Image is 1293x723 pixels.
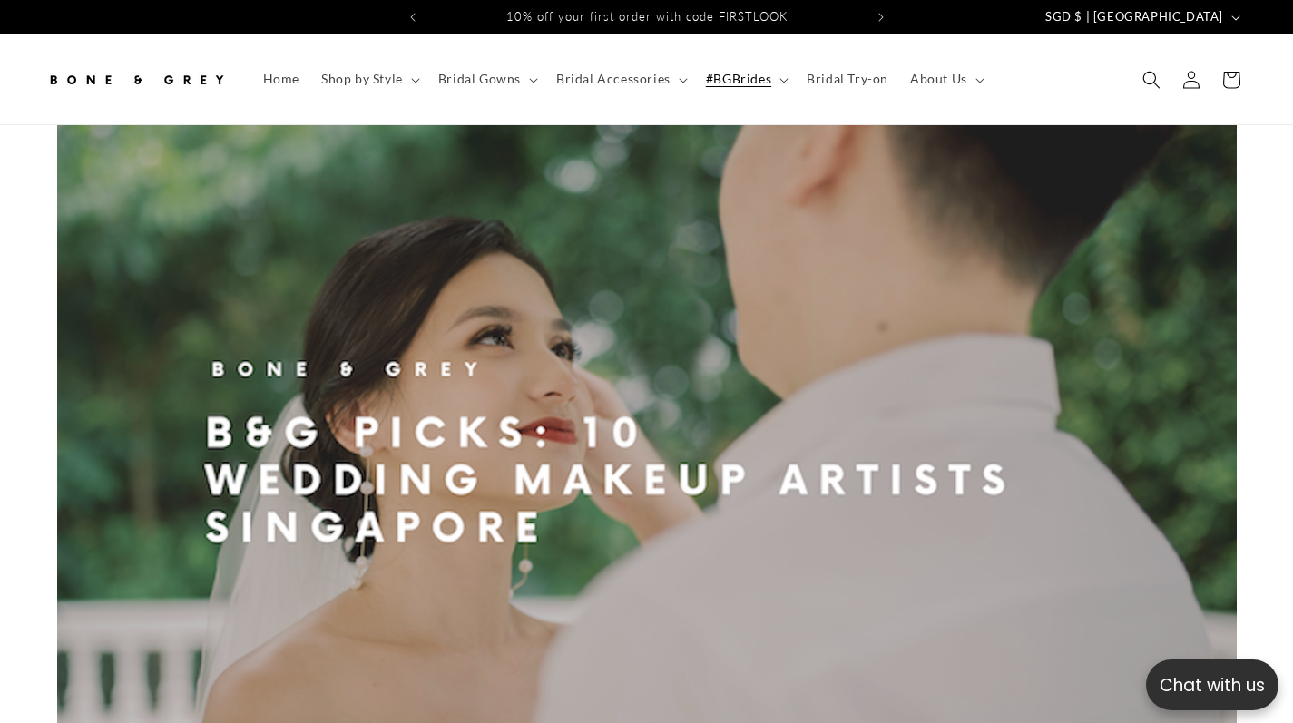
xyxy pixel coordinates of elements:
[545,60,695,98] summary: Bridal Accessories
[321,71,403,87] span: Shop by Style
[706,71,771,87] span: #BGBrides
[506,9,788,24] span: 10% off your first order with code FIRSTLOOK
[1146,659,1278,710] button: Open chatbox
[310,60,427,98] summary: Shop by Style
[45,60,227,100] img: Bone and Grey Bridal
[252,60,310,98] a: Home
[39,53,234,106] a: Bone and Grey Bridal
[427,60,545,98] summary: Bridal Gowns
[263,71,299,87] span: Home
[556,71,671,87] span: Bridal Accessories
[1045,8,1223,26] span: SGD $ | [GEOGRAPHIC_DATA]
[438,71,521,87] span: Bridal Gowns
[899,60,992,98] summary: About Us
[1146,672,1278,699] p: Chat with us
[695,60,796,98] summary: #BGBrides
[807,71,888,87] span: Bridal Try-on
[796,60,899,98] a: Bridal Try-on
[910,71,967,87] span: About Us
[1131,60,1171,100] summary: Search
